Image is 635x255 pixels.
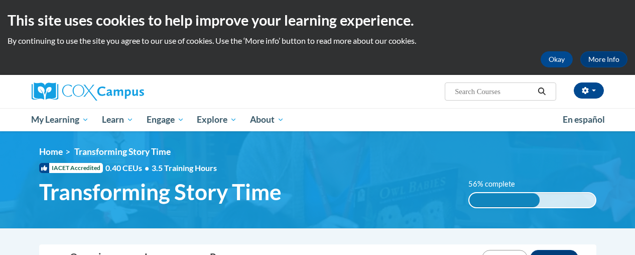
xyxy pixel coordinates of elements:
[197,114,237,126] span: Explore
[243,108,291,131] a: About
[454,86,534,98] input: Search Courses
[39,163,103,173] span: IACET Accredited
[74,146,171,157] span: Transforming Story Time
[250,114,284,126] span: About
[563,114,605,125] span: En español
[140,108,191,131] a: Engage
[574,82,604,99] button: Account Settings
[468,179,526,190] label: 56% complete
[8,10,627,30] h2: This site uses cookies to help improve your learning experience.
[102,114,134,126] span: Learn
[534,86,549,98] button: Search
[39,146,63,157] a: Home
[556,109,611,130] a: En español
[95,108,140,131] a: Learn
[147,114,184,126] span: Engage
[469,193,540,207] div: 56% complete
[105,162,152,174] span: 0.40 CEUs
[8,35,627,46] p: By continuing to use the site you agree to our use of cookies. Use the ‘More info’ button to read...
[541,51,573,67] button: Okay
[25,108,96,131] a: My Learning
[31,114,89,126] span: My Learning
[32,82,212,101] a: Cox Campus
[580,51,627,67] a: More Info
[24,108,611,131] div: Main menu
[152,163,217,173] span: 3.5 Training Hours
[145,163,149,173] span: •
[39,179,282,205] span: Transforming Story Time
[190,108,243,131] a: Explore
[32,82,144,101] img: Cox Campus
